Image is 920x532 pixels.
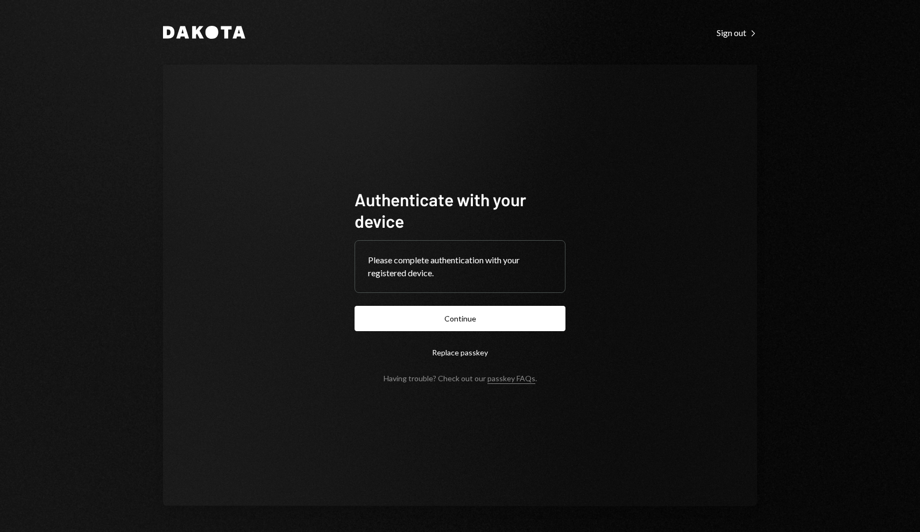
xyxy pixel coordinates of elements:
[384,374,537,383] div: Having trouble? Check out our .
[355,188,565,232] h1: Authenticate with your device
[355,306,565,331] button: Continue
[487,374,535,384] a: passkey FAQs
[355,340,565,365] button: Replace passkey
[368,254,552,279] div: Please complete authentication with your registered device.
[717,26,757,38] a: Sign out
[717,27,757,38] div: Sign out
